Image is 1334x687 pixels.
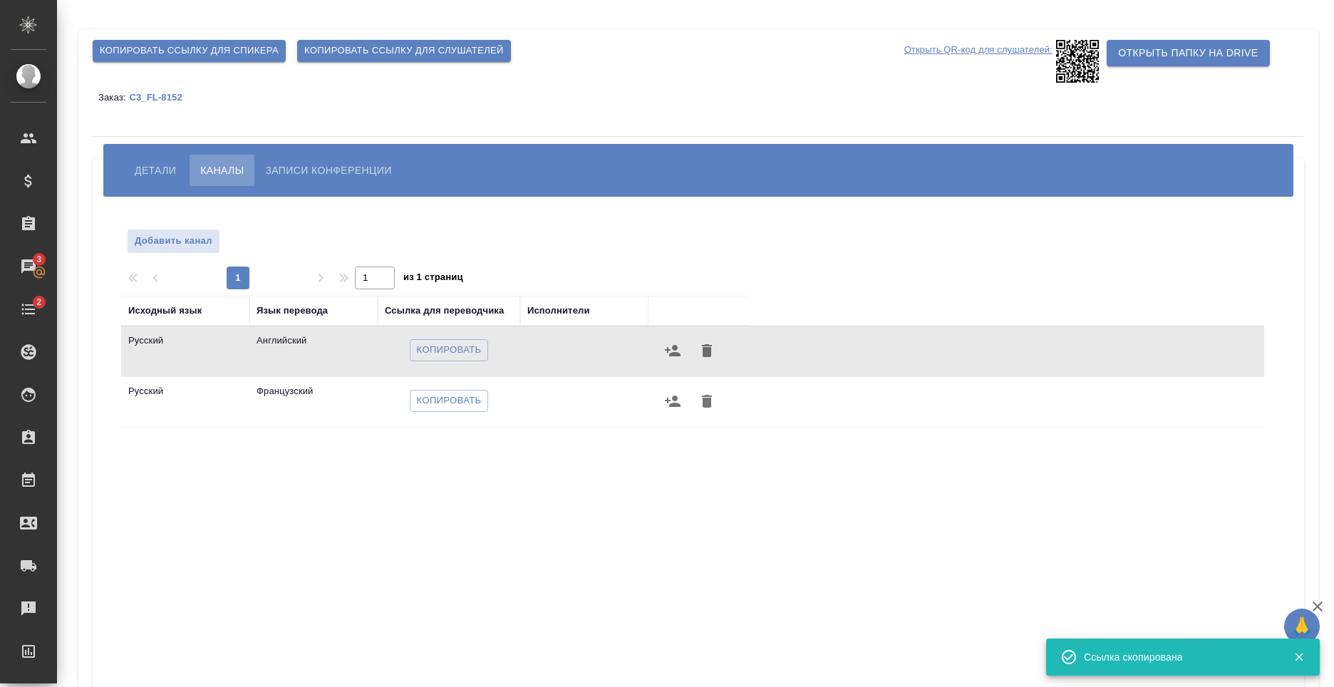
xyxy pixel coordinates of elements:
p: Открыть QR-код для слушателей: [904,40,1053,83]
p: Заказ: [98,92,129,103]
button: Закрыть [1284,651,1313,663]
td: Русский [121,326,249,376]
span: Копировать [417,342,482,358]
span: Каналы [200,162,244,179]
span: 3 [28,252,50,267]
a: 2 [4,291,53,327]
span: Записи конференции [265,162,391,179]
div: Ссылка для переводчика [385,304,504,318]
button: Копировать ссылку для спикера [93,40,286,62]
button: Назначить исполнителей [656,334,690,368]
td: Английский [249,326,378,376]
button: Удалить канал [690,384,724,418]
button: 🙏 [1284,609,1320,644]
button: Назначить исполнителей [656,384,690,418]
span: 🙏 [1290,611,1314,641]
span: Копировать [417,393,482,409]
span: Копировать ссылку для слушателей [304,43,504,59]
td: Французский [249,377,378,427]
td: Русский [121,377,249,427]
button: Добавить канал [127,229,220,254]
p: C3_FL-8152 [129,92,192,103]
button: Копировать [410,390,489,412]
div: Ссылка скопирована [1084,650,1272,664]
span: Копировать ссылку для спикера [100,43,279,59]
a: C3_FL-8152 [129,91,192,103]
div: Исходный язык [128,304,202,318]
button: Копировать ссылку для слушателей [297,40,511,62]
span: из 1 страниц [403,269,463,289]
div: Язык перевода [257,304,328,318]
button: Открыть папку на Drive [1107,40,1269,66]
span: Детали [135,162,176,179]
button: Удалить канал [690,334,724,368]
button: Копировать [410,339,489,361]
span: 2 [28,295,50,309]
div: Исполнители [527,304,590,318]
span: Открыть папку на Drive [1118,44,1258,62]
span: Добавить канал [135,233,212,249]
a: 3 [4,249,53,284]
